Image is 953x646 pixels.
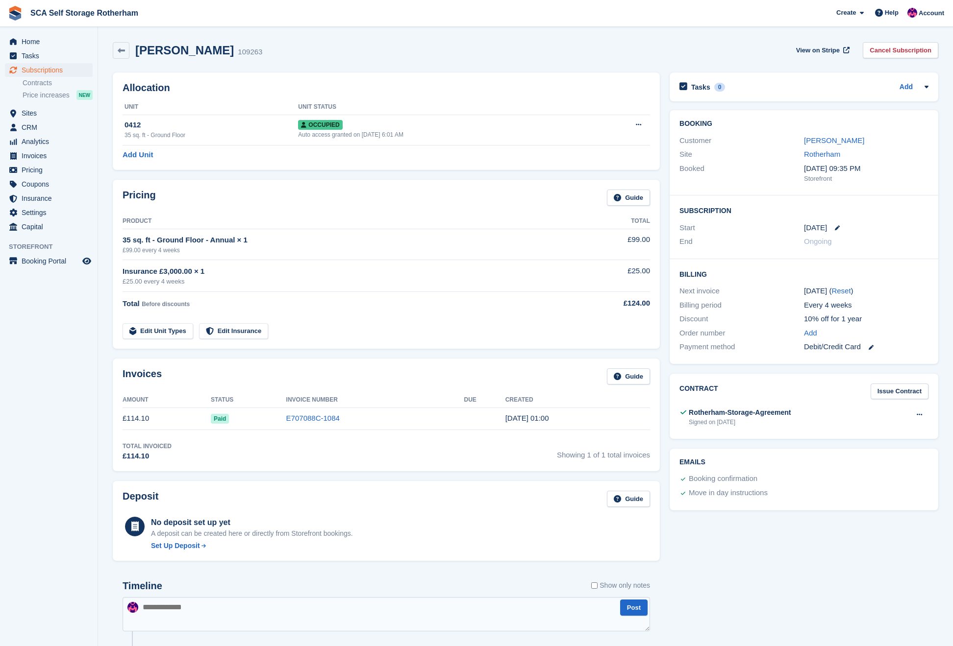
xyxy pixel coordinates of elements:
[557,442,650,462] span: Showing 1 of 1 total invoices
[151,528,353,539] p: A deposit can be created here or directly from Storefront bookings.
[836,8,856,18] span: Create
[123,407,211,430] td: £114.10
[679,313,804,325] div: Discount
[804,328,817,339] a: Add
[804,136,864,144] a: [PERSON_NAME]
[5,177,93,191] a: menu
[123,323,193,339] a: Edit Unit Types
[142,301,190,308] span: Before discounts
[679,458,928,466] h2: Emails
[22,177,80,191] span: Coupons
[5,254,93,268] a: menu
[26,5,142,21] a: SCA Self Storage Rotherham
[23,91,70,100] span: Price increases
[804,222,827,234] time: 2025-09-21 00:00:00 UTC
[804,163,928,174] div: [DATE] 09:35 PM
[298,120,342,130] span: Occupied
[804,341,928,353] div: Debit/Credit Card
[211,392,286,408] th: Status
[679,269,928,279] h2: Billing
[679,120,928,128] h2: Booking
[689,473,757,485] div: Booking confirmation
[151,517,353,528] div: No deposit set up yet
[22,106,80,120] span: Sites
[620,599,648,616] button: Post
[5,206,93,219] a: menu
[5,63,93,77] a: menu
[831,287,851,295] a: Reset
[5,49,93,63] a: menu
[679,222,804,234] div: Start
[151,541,353,551] a: Set Up Deposit
[714,83,726,92] div: 0
[123,235,569,246] div: 35 sq. ft - Ground Floor - Annual × 1
[689,487,768,499] div: Move in day instructions
[123,392,211,408] th: Amount
[689,418,791,427] div: Signed on [DATE]
[919,8,944,18] span: Account
[607,491,650,507] a: Guide
[5,35,93,48] a: menu
[679,341,804,353] div: Payment method
[123,266,569,277] div: Insurance £3,000.00 × 1
[804,300,928,311] div: Every 4 weeks
[123,442,172,451] div: Total Invoiced
[689,407,791,418] div: Rotherham-Storage-Agreement
[464,392,505,408] th: Due
[123,580,162,592] h2: Timeline
[76,90,93,100] div: NEW
[22,254,80,268] span: Booking Portal
[123,299,140,308] span: Total
[871,383,928,400] a: Issue Contract
[22,120,80,134] span: CRM
[298,130,592,139] div: Auto access granted on [DATE] 6:01 AM
[804,313,928,325] div: 10% off for 1 year
[569,298,650,309] div: £124.00
[679,300,804,311] div: Billing period
[238,47,262,58] div: 109263
[505,392,650,408] th: Created
[792,42,852,58] a: View on Stripe
[22,220,80,234] span: Capital
[5,106,93,120] a: menu
[298,99,592,115] th: Unit Status
[505,414,549,422] time: 2025-09-21 00:00:06 UTC
[679,383,718,400] h2: Contract
[5,191,93,205] a: menu
[135,44,234,57] h2: [PERSON_NAME]
[123,246,569,255] div: £99.00 every 4 weeks
[679,328,804,339] div: Order number
[123,190,156,206] h2: Pricing
[211,414,229,424] span: Paid
[5,220,93,234] a: menu
[123,491,158,507] h2: Deposit
[81,255,93,267] a: Preview store
[123,451,172,462] div: £114.10
[900,82,913,93] a: Add
[804,150,840,158] a: Rotherham
[286,414,340,422] a: E707088C-1084
[591,580,598,591] input: Show only notes
[691,83,710,92] h2: Tasks
[125,131,298,140] div: 35 sq. ft - Ground Floor
[804,174,928,184] div: Storefront
[5,120,93,134] a: menu
[804,286,928,297] div: [DATE] ( )
[123,214,569,229] th: Product
[796,46,840,55] span: View on Stripe
[569,260,650,292] td: £25.00
[679,286,804,297] div: Next invoice
[22,63,80,77] span: Subscriptions
[22,206,80,219] span: Settings
[22,191,80,205] span: Insurance
[5,135,93,148] a: menu
[23,90,93,100] a: Price increases NEW
[804,237,832,245] span: Ongoing
[679,163,804,184] div: Booked
[286,392,464,408] th: Invoice Number
[5,149,93,163] a: menu
[907,8,917,18] img: Sam Chapman
[679,236,804,247] div: End
[8,6,23,21] img: stora-icon-8386f47178a22dfd0bd8f6a31ec36ba5ce8667c1dd55bd0f319d3a0aa187defe.svg
[679,135,804,146] div: Customer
